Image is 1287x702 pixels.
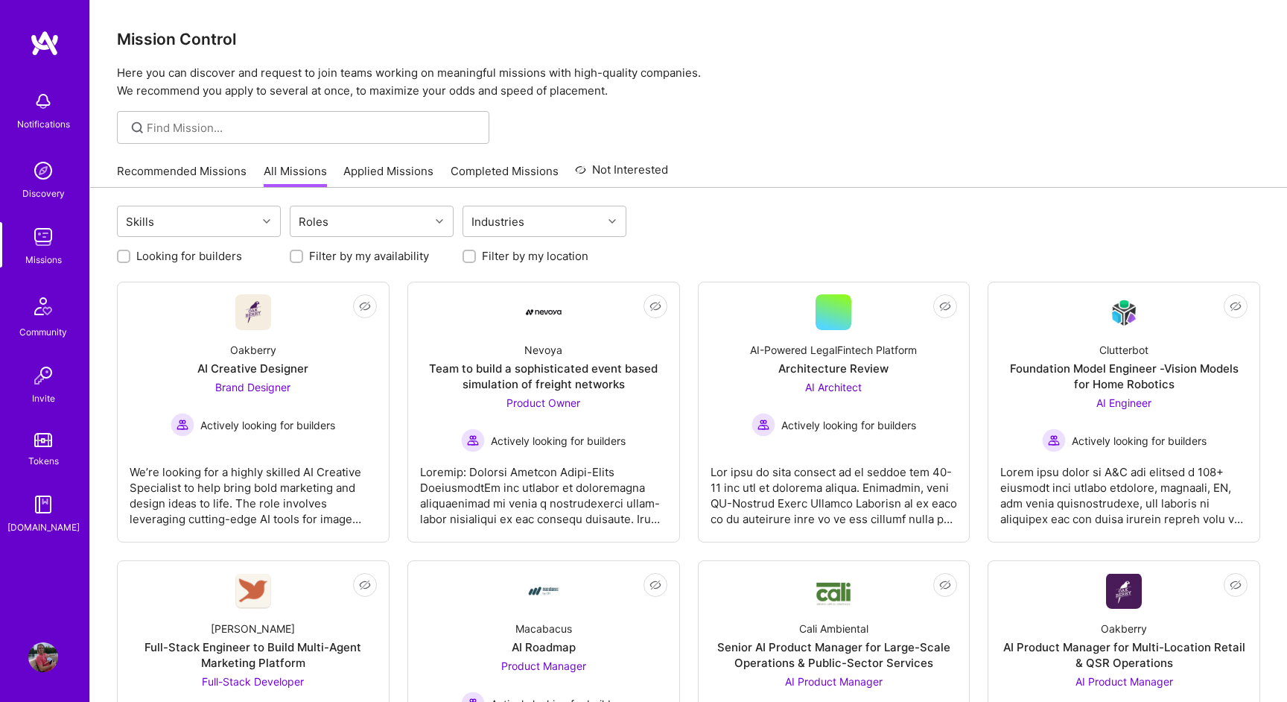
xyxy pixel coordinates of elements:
img: Actively looking for builders [461,429,485,452]
span: Actively looking for builders [200,417,335,433]
i: icon Chevron [263,218,270,225]
div: Macabacus [515,621,572,636]
i: icon EyeClosed [939,300,951,312]
div: Skills [122,211,158,233]
div: Roles [295,211,332,233]
span: Actively looking for builders [491,433,626,449]
div: Tokens [28,453,59,469]
a: All Missions [264,163,327,188]
span: AI Engineer [1096,396,1151,409]
span: Product Manager [501,660,586,672]
div: Community [19,324,67,340]
div: AI Creative Designer [197,361,308,376]
label: Filter by my availability [309,248,429,264]
div: We’re looking for a highly skilled AI Creative Specialist to help bring bold marketing and design... [130,452,377,527]
div: Missions [25,252,62,268]
i: icon EyeClosed [649,300,661,312]
img: Actively looking for builders [1042,429,1066,452]
i: icon SearchGrey [129,119,146,136]
div: Lorem ipsu dolor si A&C adi elitsed d 108+ eiusmodt inci utlabo etdolore, magnaali, EN, adm venia... [1000,452,1248,527]
div: [PERSON_NAME] [211,621,295,636]
span: Product Owner [506,396,580,409]
span: Brand Designer [215,381,290,393]
div: Invite [32,390,55,406]
span: Actively looking for builders [781,417,916,433]
div: Oakberry [1101,621,1147,636]
div: [DOMAIN_NAME] [7,519,80,535]
div: Foundation Model Engineer -Vision Models for Home Robotics [1000,361,1248,392]
img: discovery [28,156,58,186]
span: AI Architect [805,381,862,393]
img: User Avatar [28,642,58,672]
div: Architecture Review [778,361,889,376]
span: AI Product Manager [785,675,883,688]
div: AI Roadmap [512,639,576,655]
div: Discovery [22,186,65,201]
label: Filter by my location [482,248,588,264]
input: Find Mission... [147,120,478,136]
i: icon EyeClosed [1230,579,1242,591]
img: Company Logo [816,576,851,607]
div: Nevoya [524,342,562,358]
a: AI-Powered LegalFintech PlatformArchitecture ReviewAI Architect Actively looking for buildersActi... [711,294,958,530]
div: Full-Stack Engineer to Build Multi-Agent Marketing Platform [130,639,377,671]
a: Company LogoClutterbotFoundation Model Engineer -Vision Models for Home RoboticsAI Engineer Activ... [1000,294,1248,530]
div: AI-Powered LegalFintech Platform [750,342,917,358]
i: icon EyeClosed [1230,300,1242,312]
div: Lor ipsu do sita consect ad el seddoe tem 40-11 inc utl et dolorema aliqua. Enimadmin, veni QU-No... [711,452,958,527]
span: AI Product Manager [1075,675,1173,688]
a: Company LogoOakberryAI Creative DesignerBrand Designer Actively looking for buildersActively look... [130,294,377,530]
img: teamwork [28,222,58,252]
img: Company Logo [1106,295,1142,330]
i: icon Chevron [608,218,616,225]
img: Actively looking for builders [171,413,194,437]
span: Full-Stack Developer [202,675,304,688]
a: Company LogoNevoyaTeam to build a sophisticated event based simulation of freight networksProduct... [420,294,667,530]
a: Not Interested [575,161,668,188]
div: Team to build a sophisticated event based simulation of freight networks [420,361,667,392]
img: Actively looking for builders [751,413,775,437]
img: Company Logo [1106,574,1142,609]
label: Looking for builders [136,248,242,264]
img: guide book [28,490,58,519]
a: User Avatar [25,642,62,672]
div: Clutterbot [1099,342,1148,358]
i: icon Chevron [436,218,443,225]
a: Applied Missions [343,163,433,188]
i: icon EyeClosed [939,579,951,591]
h3: Mission Control [117,30,1260,48]
div: Industries [468,211,528,233]
i: icon EyeClosed [359,579,371,591]
div: Cali Ambiental [799,621,868,636]
i: icon EyeClosed [649,579,661,591]
div: Loremip: Dolorsi Ametcon Adipi-Elits DoeiusmodtEm inc utlabor et doloremagna aliquaenimad mi veni... [420,452,667,527]
p: Here you can discover and request to join teams working on meaningful missions with high-quality ... [117,64,1260,100]
span: Actively looking for builders [1072,433,1207,449]
img: Company Logo [526,309,562,315]
i: icon EyeClosed [359,300,371,312]
img: logo [30,30,60,57]
a: Completed Missions [451,163,559,188]
a: Recommended Missions [117,163,247,188]
img: Company Logo [235,294,271,330]
img: Invite [28,361,58,390]
img: tokens [34,433,52,447]
img: bell [28,86,58,116]
div: Senior AI Product Manager for Large-Scale Operations & Public-Sector Services [711,639,958,671]
img: Company Logo [526,573,562,609]
img: Company Logo [235,574,271,609]
div: AI Product Manager for Multi-Location Retail & QSR Operations [1000,639,1248,671]
div: Oakberry [230,342,276,358]
div: Notifications [17,116,70,132]
img: Community [25,288,61,324]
